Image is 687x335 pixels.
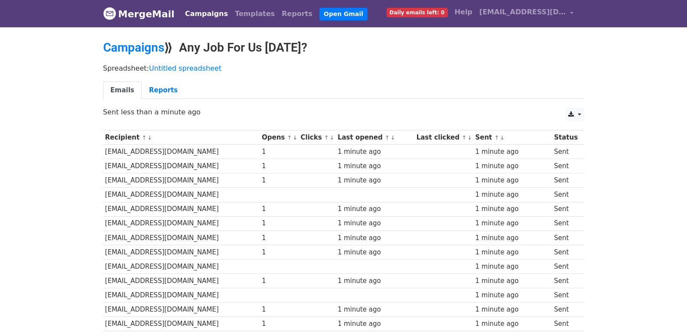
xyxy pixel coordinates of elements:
[262,319,296,329] div: 1
[142,134,147,141] a: ↑
[149,64,221,72] a: Untitled spreadsheet
[278,5,316,23] a: Reports
[262,161,296,171] div: 1
[475,233,550,243] div: 1 minute ago
[473,130,552,145] th: Sent
[500,134,505,141] a: ↓
[462,134,466,141] a: ↑
[552,302,580,317] td: Sent
[335,130,414,145] th: Last opened
[414,130,473,145] th: Last clicked
[475,305,550,315] div: 1 minute ago
[262,276,296,286] div: 1
[103,40,164,55] a: Campaigns
[475,161,550,171] div: 1 minute ago
[103,288,260,302] td: [EMAIL_ADDRESS][DOMAIN_NAME]
[262,204,296,214] div: 1
[262,247,296,257] div: 1
[475,176,550,185] div: 1 minute ago
[103,130,260,145] th: Recipient
[475,218,550,228] div: 1 minute ago
[391,134,395,141] a: ↓
[338,204,412,214] div: 1 minute ago
[182,5,231,23] a: Campaigns
[147,134,152,141] a: ↓
[103,40,584,55] h2: ⟫ Any Job For Us [DATE]?
[103,259,260,273] td: [EMAIL_ADDRESS][DOMAIN_NAME]
[103,145,260,159] td: [EMAIL_ADDRESS][DOMAIN_NAME]
[338,247,412,257] div: 1 minute ago
[475,147,550,157] div: 1 minute ago
[475,290,550,300] div: 1 minute ago
[338,305,412,315] div: 1 minute ago
[260,130,299,145] th: Opens
[552,159,580,173] td: Sent
[475,247,550,257] div: 1 minute ago
[293,134,297,141] a: ↓
[552,130,580,145] th: Status
[262,305,296,315] div: 1
[338,319,412,329] div: 1 minute ago
[103,245,260,259] td: [EMAIL_ADDRESS][DOMAIN_NAME]
[479,7,566,17] span: [EMAIL_ADDRESS][DOMAIN_NAME]
[338,147,412,157] div: 1 minute ago
[552,259,580,273] td: Sent
[262,176,296,185] div: 1
[103,216,260,231] td: [EMAIL_ADDRESS][DOMAIN_NAME]
[338,161,412,171] div: 1 minute ago
[103,231,260,245] td: [EMAIL_ADDRESS][DOMAIN_NAME]
[475,319,550,329] div: 1 minute ago
[385,134,390,141] a: ↑
[467,134,472,141] a: ↓
[299,130,335,145] th: Clicks
[262,218,296,228] div: 1
[103,64,584,73] p: Spreadsheet:
[324,134,329,141] a: ↑
[552,202,580,216] td: Sent
[338,233,412,243] div: 1 minute ago
[103,81,142,99] a: Emails
[475,204,550,214] div: 1 minute ago
[103,302,260,317] td: [EMAIL_ADDRESS][DOMAIN_NAME]
[262,147,296,157] div: 1
[552,145,580,159] td: Sent
[552,245,580,259] td: Sent
[103,274,260,288] td: [EMAIL_ADDRESS][DOMAIN_NAME]
[330,134,335,141] a: ↓
[476,3,577,24] a: [EMAIL_ADDRESS][DOMAIN_NAME]
[319,8,368,20] a: Open Gmail
[475,190,550,200] div: 1 minute ago
[552,274,580,288] td: Sent
[552,288,580,302] td: Sent
[552,188,580,202] td: Sent
[103,107,584,117] p: Sent less than a minute ago
[338,176,412,185] div: 1 minute ago
[387,8,448,17] span: Daily emails left: 0
[103,202,260,216] td: [EMAIL_ADDRESS][DOMAIN_NAME]
[383,3,451,21] a: Daily emails left: 0
[451,3,476,21] a: Help
[103,188,260,202] td: [EMAIL_ADDRESS][DOMAIN_NAME]
[338,276,412,286] div: 1 minute ago
[552,317,580,331] td: Sent
[552,231,580,245] td: Sent
[552,216,580,231] td: Sent
[103,5,175,23] a: MergeMail
[103,317,260,331] td: [EMAIL_ADDRESS][DOMAIN_NAME]
[262,233,296,243] div: 1
[475,276,550,286] div: 1 minute ago
[231,5,278,23] a: Templates
[338,218,412,228] div: 1 minute ago
[103,159,260,173] td: [EMAIL_ADDRESS][DOMAIN_NAME]
[103,7,116,20] img: MergeMail logo
[142,81,185,99] a: Reports
[552,173,580,188] td: Sent
[103,173,260,188] td: [EMAIL_ADDRESS][DOMAIN_NAME]
[287,134,292,141] a: ↑
[475,262,550,272] div: 1 minute ago
[495,134,499,141] a: ↑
